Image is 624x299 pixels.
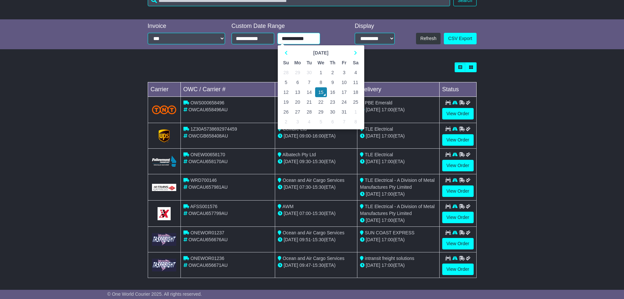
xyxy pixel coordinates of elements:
span: 09:47 [299,263,311,268]
div: (ETA) [360,191,437,198]
td: 21 [303,97,315,107]
span: 17:00 [382,237,393,242]
td: 2 [280,117,292,127]
span: 15:30 [312,237,324,242]
span: 17:00 [382,107,393,112]
img: Followmont_Transport.png [152,156,177,167]
span: OWCAU658496AU [188,107,228,112]
div: Display [355,23,395,30]
td: 12 [280,87,292,97]
td: 17 [338,87,350,97]
span: [DATE] [366,237,380,242]
div: (ETA) [360,106,437,113]
div: - (ETA) [278,262,354,269]
td: 7 [338,117,350,127]
td: 4 [303,117,315,127]
img: GetCarrierServiceLogo [158,207,171,220]
img: GetCarrierServiceLogo [159,129,170,142]
span: [DATE] [366,159,380,164]
span: [DATE] [284,211,298,216]
div: (ETA) [360,262,437,269]
td: 8 [350,117,361,127]
span: 17:00 [382,218,393,223]
th: Tu [303,58,315,68]
span: [DATE] [284,237,298,242]
div: (ETA) [360,158,437,165]
td: Status [439,82,476,97]
span: 09:51 [299,237,311,242]
div: Invoice [148,23,225,30]
div: (ETA) [360,217,437,224]
th: Th [327,58,338,68]
a: View Order [442,134,474,146]
span: 15:30 [312,211,324,216]
td: 30 [303,68,315,77]
div: - (ETA) [278,236,354,243]
td: 22 [315,97,327,107]
td: Delivery [357,82,439,97]
span: OWCAU656671AU [188,263,228,268]
span: [DATE] [284,184,298,190]
span: 15:30 [312,159,324,164]
span: [DATE] [366,218,380,223]
img: GetCarrierServiceLogo [152,233,177,246]
span: OWCAU656676AU [188,237,228,242]
td: Carrier [148,82,180,97]
span: TLE Electrical - A Division of Metal Manufactures Pty Limited [360,178,435,190]
span: 17:00 [382,263,393,268]
td: 9 [327,77,338,87]
td: 1 [315,68,327,77]
div: - (ETA) [278,210,354,217]
span: 17:00 [382,133,393,139]
td: 20 [292,97,304,107]
span: intransit freight solutions [365,256,414,261]
td: 13 [292,87,304,97]
span: AWM [282,204,293,209]
span: Ocean and Air Cargo Services [283,256,344,261]
td: 27 [292,107,304,117]
a: View Order [442,185,474,197]
td: 2 [327,68,338,77]
span: PBE Emerald [365,100,392,105]
span: TLE Electrical [365,152,393,157]
img: TNT_Domestic.png [152,105,177,114]
span: AFSS001576 [190,204,217,209]
td: 14 [303,87,315,97]
span: SUN COAST EXPRESS [365,230,414,235]
td: 19 [280,97,292,107]
td: 5 [280,77,292,87]
span: 17:00 [382,159,393,164]
span: OWCAU658170AU [188,159,228,164]
td: 29 [315,107,327,117]
span: [DATE] [284,133,298,139]
span: 07:00 [299,211,311,216]
td: 3 [292,117,304,127]
a: CSV Export [444,33,476,44]
a: View Order [442,108,474,119]
td: 30 [327,107,338,117]
a: View Order [442,264,474,275]
button: Refresh [416,33,441,44]
span: TLE Electrical [365,126,393,132]
td: 5 [315,117,327,127]
td: 26 [280,107,292,117]
td: 24 [338,97,350,107]
td: 28 [280,68,292,77]
span: ONEWOR01236 [190,256,224,261]
div: - (ETA) [278,184,354,191]
span: 07:30 [299,184,311,190]
a: View Order [442,238,474,249]
td: 15 [315,87,327,97]
div: - (ETA) [278,133,354,139]
td: 31 [338,107,350,117]
span: ONEWOR01237 [190,230,224,235]
span: 15:30 [312,184,324,190]
td: 6 [292,77,304,87]
span: [DATE] [284,263,298,268]
td: 3 [338,68,350,77]
td: 16 [327,87,338,97]
span: [DATE] [366,133,380,139]
td: OWC / Carrier # [180,82,275,97]
span: WRD700146 [190,178,217,183]
span: 16:00 [312,133,324,139]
